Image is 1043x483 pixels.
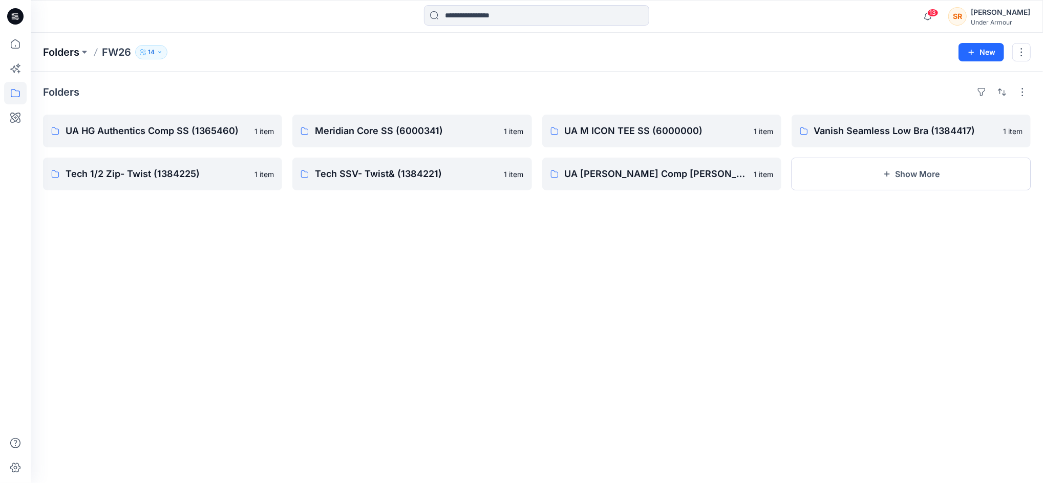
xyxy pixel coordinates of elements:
[292,115,531,147] a: Meridian Core SS (6000341)1 item
[504,126,524,137] p: 1 item
[43,115,282,147] a: UA HG Authentics Comp SS (1365460)1 item
[542,158,781,190] a: UA [PERSON_NAME] Comp [PERSON_NAME] (1372586)1 item
[927,9,939,17] span: 13
[754,169,773,180] p: 1 item
[254,169,274,180] p: 1 item
[43,158,282,190] a: Tech 1/2 Zip- Twist (1384225)1 item
[135,45,167,59] button: 14
[315,124,498,138] p: Meridian Core SS (6000341)
[254,126,274,137] p: 1 item
[43,45,79,59] a: Folders
[792,115,1031,147] a: Vanish Seamless Low Bra (1384417)1 item
[542,115,781,147] a: UA M ICON TEE SS (6000000)1 item
[43,86,79,98] h4: Folders
[565,124,748,138] p: UA M ICON TEE SS (6000000)
[148,47,155,58] p: 14
[792,158,1031,190] button: Show More
[754,126,773,137] p: 1 item
[66,167,248,181] p: Tech 1/2 Zip- Twist (1384225)
[102,45,131,59] p: FW26
[971,18,1030,26] div: Under Armour
[948,7,967,26] div: SR
[959,43,1004,61] button: New
[971,6,1030,18] div: [PERSON_NAME]
[565,167,748,181] p: UA [PERSON_NAME] Comp [PERSON_NAME] (1372586)
[504,169,524,180] p: 1 item
[315,167,498,181] p: Tech SSV- Twist& (1384221)
[814,124,997,138] p: Vanish Seamless Low Bra (1384417)
[66,124,248,138] p: UA HG Authentics Comp SS (1365460)
[1003,126,1023,137] p: 1 item
[292,158,531,190] a: Tech SSV- Twist& (1384221)1 item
